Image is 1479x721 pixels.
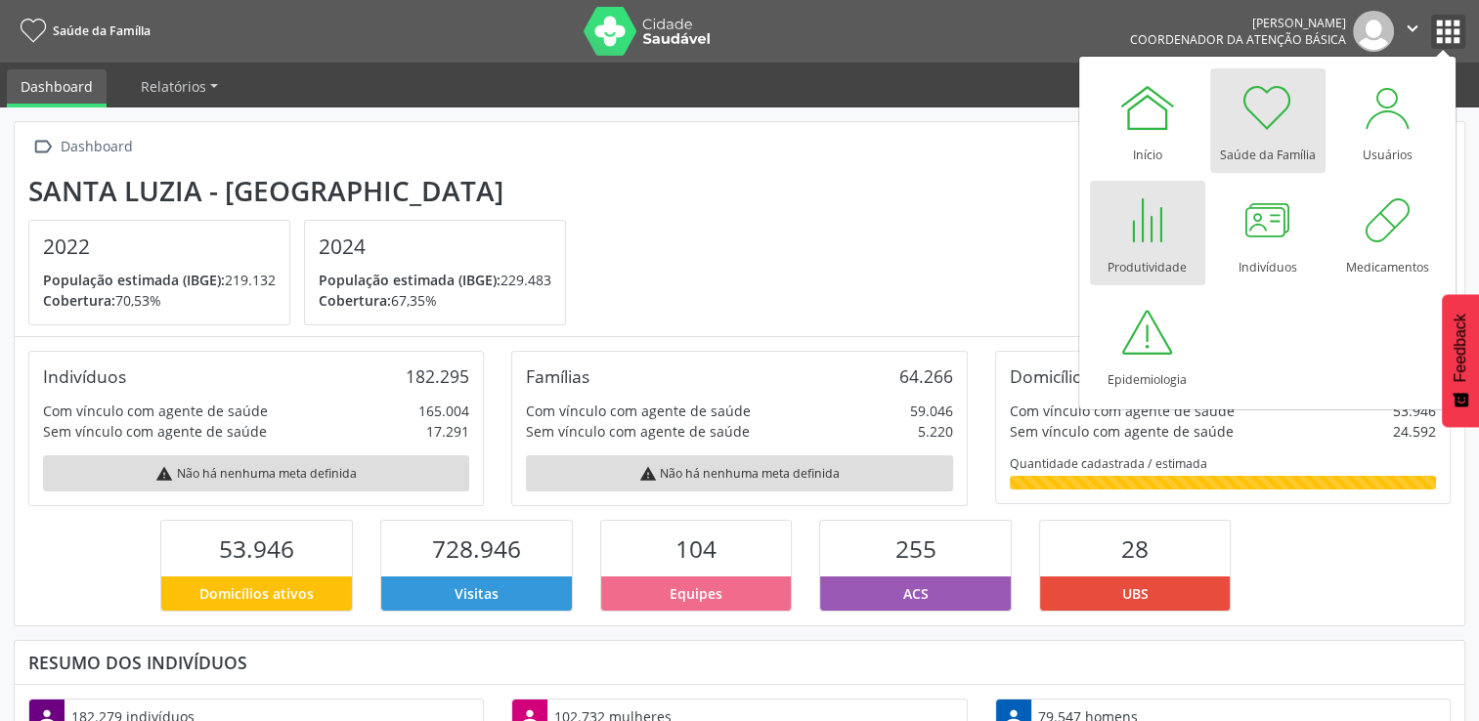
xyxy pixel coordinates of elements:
div: 5.220 [918,421,953,442]
span: Cobertura: [43,291,115,310]
span: 728.946 [432,532,521,565]
p: 70,53% [43,290,276,311]
a: Dashboard [7,69,107,107]
i: warning [639,465,657,483]
a: Início [1090,68,1205,173]
div: 59.046 [910,401,953,421]
div: Quantidade cadastrada / estimada [1010,455,1436,472]
div: Não há nenhuma meta definida [43,455,469,491]
div: 24.592 [1393,421,1436,442]
i:  [28,133,57,161]
a: Relatórios [127,69,232,104]
div: 17.291 [426,421,469,442]
span: Feedback [1452,314,1469,382]
span: Domicílios ativos [199,583,314,604]
span: 28 [1121,532,1149,565]
a: Produtividade [1090,181,1205,285]
div: 182.295 [406,365,469,387]
button: apps [1431,15,1465,49]
div: 53.946 [1393,401,1436,421]
a: Epidemiologia [1090,293,1205,398]
div: Famílias [526,365,589,387]
a: Medicamentos [1330,181,1446,285]
span: Equipes [670,583,722,604]
div: Resumo dos indivíduos [28,652,1451,673]
div: 64.266 [899,365,953,387]
span: 53.946 [219,532,294,565]
button:  [1394,11,1431,52]
img: img [1353,11,1394,52]
p: 219.132 [43,270,276,290]
span: Relatórios [141,77,206,96]
a: Indivíduos [1210,181,1326,285]
a: Saúde da Família [14,15,151,47]
i: warning [155,465,173,483]
span: UBS [1122,583,1149,604]
div: Domicílios [1010,365,1091,387]
a: Usuários [1330,68,1446,173]
div: Indivíduos [43,365,126,387]
span: 104 [675,532,717,565]
div: Sem vínculo com agente de saúde [1010,421,1234,442]
a:  Dashboard [28,133,136,161]
h4: 2024 [319,234,551,259]
button: Feedback - Mostrar pesquisa [1442,294,1479,427]
span: Visitas [455,583,499,604]
div: Com vínculo com agente de saúde [1010,401,1235,421]
div: 165.004 [418,401,469,421]
div: Sem vínculo com agente de saúde [43,421,267,442]
p: 229.483 [319,270,551,290]
div: Santa Luzia - [GEOGRAPHIC_DATA] [28,175,580,207]
span: ACS [902,583,928,604]
div: [PERSON_NAME] [1130,15,1346,31]
div: Sem vínculo com agente de saúde [526,421,750,442]
span: Saúde da Família [53,22,151,39]
span: Cobertura: [319,291,391,310]
span: População estimada (IBGE): [319,271,500,289]
span: 255 [894,532,935,565]
div: Não há nenhuma meta definida [526,455,952,491]
a: Saúde da Família [1210,68,1326,173]
div: Com vínculo com agente de saúde [43,401,268,421]
i:  [1402,18,1423,39]
div: Com vínculo com agente de saúde [526,401,751,421]
span: Coordenador da Atenção Básica [1130,31,1346,48]
div: Dashboard [57,133,136,161]
span: População estimada (IBGE): [43,271,225,289]
h4: 2022 [43,234,276,259]
p: 67,35% [319,290,551,311]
